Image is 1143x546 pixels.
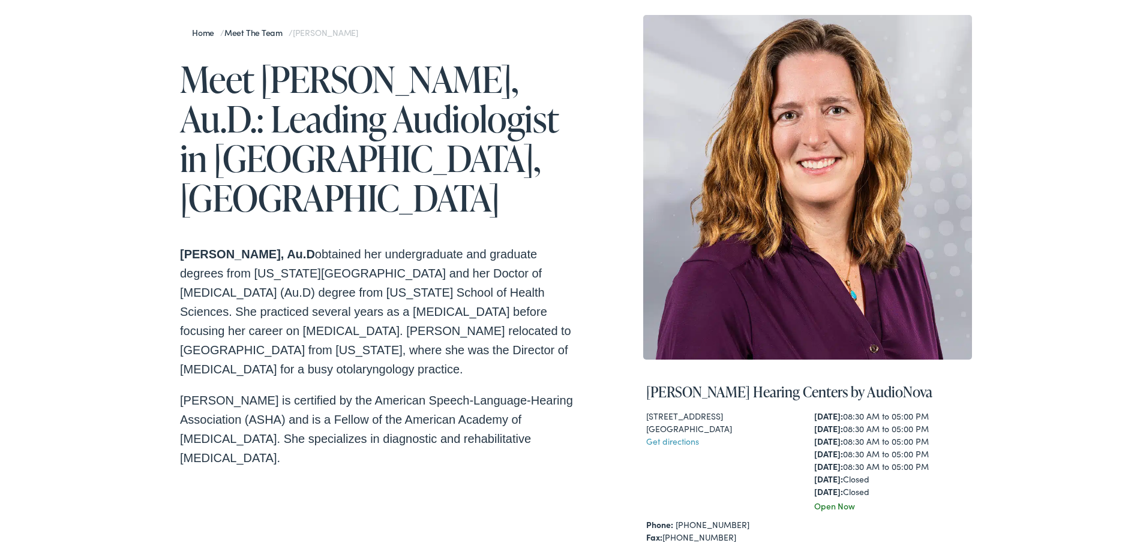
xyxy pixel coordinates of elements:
strong: [DATE]: [814,433,843,445]
a: Get directions [646,433,699,445]
strong: [DATE]: [814,458,843,470]
strong: [DATE]: [814,408,843,420]
strong: [DATE]: [814,445,843,457]
strong: [DATE]: [814,483,843,495]
div: [PHONE_NUMBER] [646,529,969,541]
strong: [DATE]: [814,420,843,432]
div: [STREET_ADDRESS] [646,408,801,420]
strong: Fax: [646,529,662,541]
p: obtained her undergraduate and graduate degrees from [US_STATE][GEOGRAPHIC_DATA] and her Doctor o... [180,242,576,376]
img: Dawn Peterson is an audiologist at Taylor Hearing Centers in Knoxville, TN. [643,13,972,357]
strong: Phone: [646,516,673,528]
h1: Meet [PERSON_NAME], Au.D.: Leading Audiologist in [GEOGRAPHIC_DATA], [GEOGRAPHIC_DATA] [180,57,576,215]
a: Meet the Team [224,24,289,36]
div: Open Now [814,497,969,510]
a: Home [192,24,220,36]
h4: [PERSON_NAME] Hearing Centers by AudioNova [646,381,969,399]
a: [PHONE_NUMBER] [676,516,749,528]
strong: [DATE]: [814,470,843,482]
div: 08:30 AM to 05:00 PM 08:30 AM to 05:00 PM 08:30 AM to 05:00 PM 08:30 AM to 05:00 PM 08:30 AM to 0... [814,408,969,496]
span: [PERSON_NAME] [293,24,358,36]
span: / / [192,24,358,36]
div: [GEOGRAPHIC_DATA] [646,420,801,433]
strong: [PERSON_NAME], Au.D [180,245,315,258]
p: [PERSON_NAME] is certified by the American Speech-Language-Hearing Association (ASHA) and is a Fe... [180,388,576,465]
